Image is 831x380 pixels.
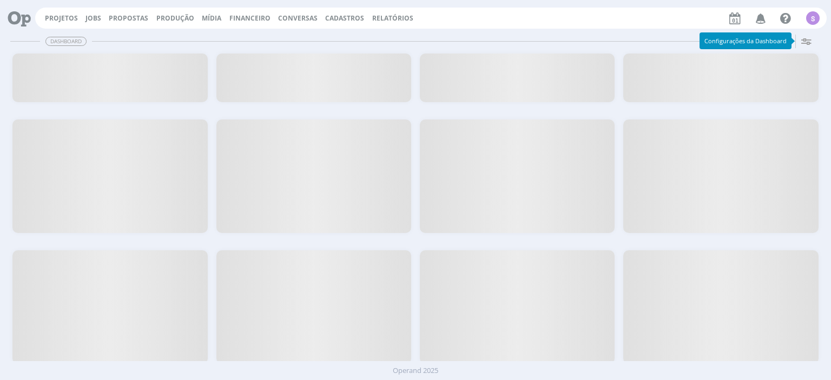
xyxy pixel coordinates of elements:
a: Produção [156,14,194,23]
a: Jobs [85,14,101,23]
button: Jobs [82,14,104,23]
a: Mídia [202,14,221,23]
a: Relatórios [372,14,413,23]
div: S [806,11,820,25]
button: Relatórios [369,14,417,23]
a: Projetos [45,14,78,23]
span: Propostas [109,14,148,23]
button: Mídia [199,14,225,23]
button: Cadastros [322,14,367,23]
button: S [806,9,820,28]
span: Cadastros [325,14,364,23]
span: Dashboard [45,37,87,46]
button: Projetos [42,14,81,23]
div: Configurações da Dashboard [700,32,792,49]
button: Propostas [105,14,151,23]
span: Financeiro [229,14,271,23]
button: Produção [153,14,197,23]
a: Conversas [278,14,318,23]
button: Conversas [275,14,321,23]
button: Financeiro [226,14,274,23]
